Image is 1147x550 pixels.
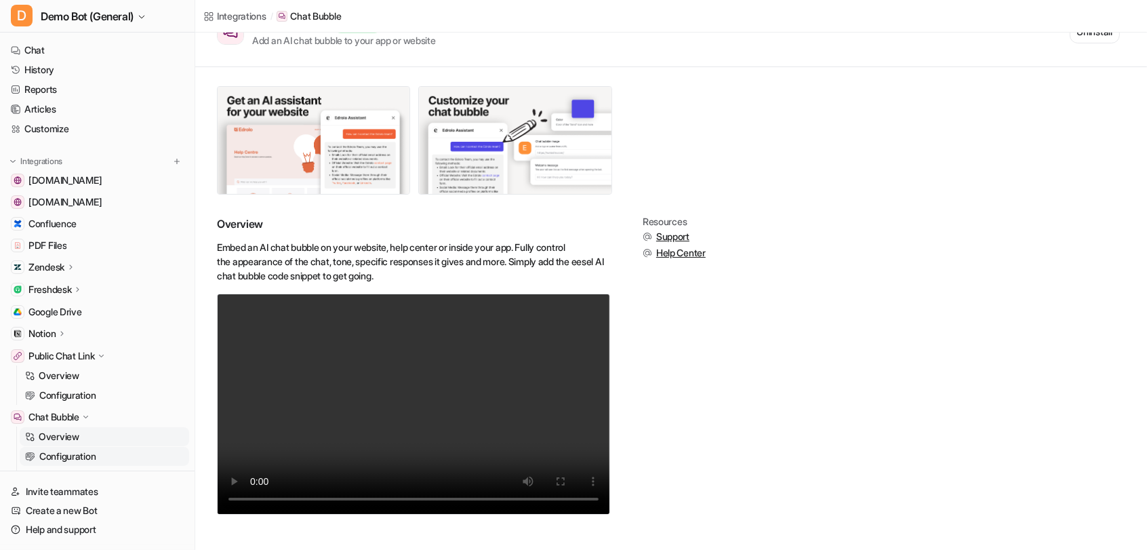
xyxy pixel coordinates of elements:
p: Overview [39,369,79,382]
a: Overview [20,366,189,385]
img: expand menu [8,157,18,166]
a: Integrations [203,9,266,23]
p: Integrations [20,156,62,167]
img: www.atlassian.com [14,198,22,206]
a: Configuration [20,447,189,466]
a: Configuration [20,386,189,405]
span: Confluence [28,217,77,231]
video: Your browser does not support the video tag. [217,294,610,515]
img: Notion [14,330,22,338]
a: ConfluenceConfluence [5,214,189,233]
p: Zendesk [28,260,64,274]
img: support.svg [643,248,652,258]
span: Demo Bot (General) [41,7,134,26]
div: Integrations [217,9,266,23]
p: Public Chat Link [28,349,95,363]
p: Configuration [39,450,96,463]
a: Create a new Bot [5,501,189,520]
img: Chat Bubble [14,413,22,421]
p: Freshdesk [28,283,71,296]
p: Embed an AI chat bubble on your website, help center or inside your app. Fully control the appear... [217,240,610,283]
p: Overview [39,430,79,444]
span: Support [656,230,689,243]
a: Overview [20,427,189,446]
button: Help Center [643,246,706,260]
a: Chat Bubble [277,9,341,23]
p: Chat Bubble [28,410,79,424]
img: menu_add.svg [172,157,182,166]
span: [DOMAIN_NAME] [28,195,102,209]
button: Support [643,230,706,243]
p: Notion [28,327,56,340]
a: www.atlassian.com[DOMAIN_NAME] [5,193,189,212]
span: PDF Files [28,239,66,252]
p: Code snippet [39,469,94,483]
img: Public Chat Link [14,352,22,360]
a: PDF FilesPDF Files [5,236,189,255]
p: Chat Bubble [290,9,341,23]
span: Google Drive [28,305,82,319]
span: / [270,10,273,22]
img: support.svg [643,232,652,241]
button: Integrations [5,155,66,168]
a: Code snippet [20,467,189,486]
p: Configuration [39,389,96,402]
a: Customize [5,119,189,138]
img: Google Drive [14,308,22,316]
img: www.airbnb.com [14,176,22,184]
span: D [11,5,33,26]
span: Help Center [656,246,706,260]
img: PDF Files [14,241,22,250]
img: Freshdesk [14,286,22,294]
img: Confluence [14,220,22,228]
a: Articles [5,100,189,119]
a: Invite teammates [5,482,189,501]
a: Reports [5,80,189,99]
div: Add an AI chat bubble to your app or website [252,33,436,47]
a: www.airbnb.com[DOMAIN_NAME] [5,171,189,190]
a: Help and support [5,520,189,539]
img: Zendesk [14,263,22,271]
a: Chat [5,41,189,60]
a: History [5,60,189,79]
div: Resources [643,216,706,227]
h2: Overview [217,216,610,232]
a: Google DriveGoogle Drive [5,302,189,321]
span: [DOMAIN_NAME] [28,174,102,187]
